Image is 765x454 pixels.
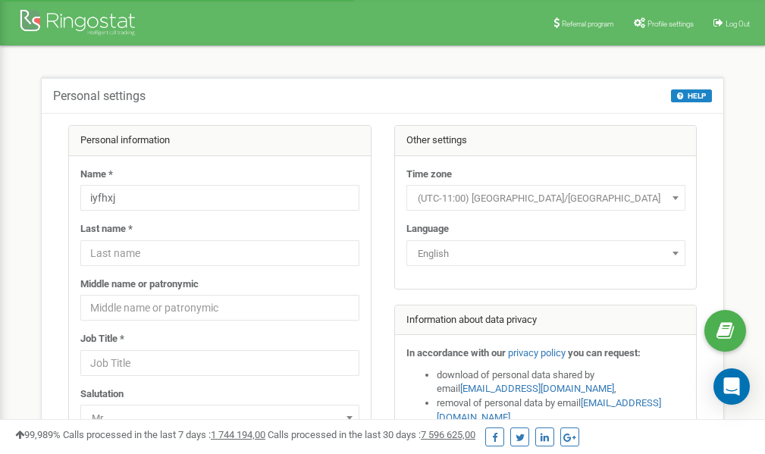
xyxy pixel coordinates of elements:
strong: you can request: [568,347,641,359]
label: Last name * [80,222,133,236]
span: (UTC-11:00) Pacific/Midway [406,185,685,211]
input: Job Title [80,350,359,376]
span: Mr. [80,405,359,431]
label: Language [406,222,449,236]
label: Job Title * [80,332,124,346]
div: Open Intercom Messenger [713,368,750,405]
span: Log Out [726,20,750,28]
a: privacy policy [508,347,566,359]
span: (UTC-11:00) Pacific/Midway [412,188,680,209]
span: Calls processed in the last 7 days : [63,429,265,440]
input: Middle name or patronymic [80,295,359,321]
li: download of personal data shared by email , [437,368,685,396]
input: Last name [80,240,359,266]
div: Personal information [69,126,371,156]
div: Information about data privacy [395,305,697,336]
div: Other settings [395,126,697,156]
u: 7 596 625,00 [421,429,475,440]
span: Mr. [86,408,354,429]
span: English [412,243,680,265]
button: HELP [671,89,712,102]
input: Name [80,185,359,211]
label: Middle name or patronymic [80,277,199,292]
li: removal of personal data by email , [437,396,685,424]
span: Referral program [562,20,614,28]
label: Time zone [406,168,452,182]
label: Salutation [80,387,124,402]
a: [EMAIL_ADDRESS][DOMAIN_NAME] [460,383,614,394]
u: 1 744 194,00 [211,429,265,440]
span: Profile settings [647,20,694,28]
span: English [406,240,685,266]
h5: Personal settings [53,89,146,103]
span: 99,989% [15,429,61,440]
strong: In accordance with our [406,347,506,359]
span: Calls processed in the last 30 days : [268,429,475,440]
label: Name * [80,168,113,182]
